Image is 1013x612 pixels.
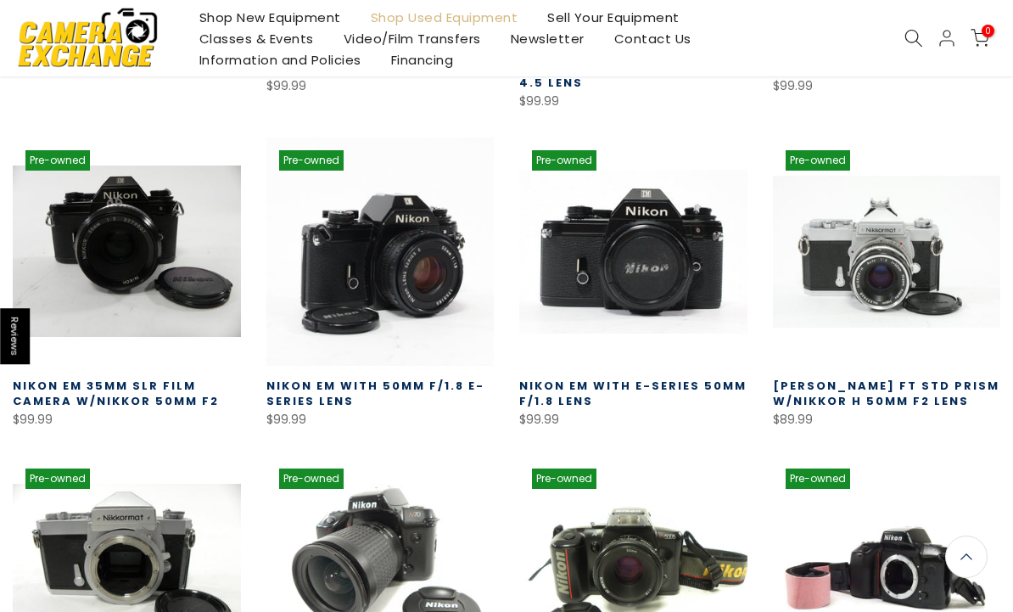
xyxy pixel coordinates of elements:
a: Video/Film Transfers [328,28,495,49]
div: $89.99 [773,409,1001,430]
div: $99.99 [266,409,495,430]
span: 0 [982,25,994,37]
a: Financing [376,49,468,70]
a: Nikon EM 35mm SLR film camera w/Nikkor 50mm f2 [13,378,219,409]
a: Contact Us [599,28,706,49]
a: Back to the top [945,536,988,578]
div: $99.99 [773,76,1001,97]
a: Nikon EM with E-Series 50mm f/1.8 Lens [519,378,747,409]
a: Sell Your Equipment [533,7,695,28]
a: Classes & Events [184,28,328,49]
a: [PERSON_NAME] FT Std Prism w/Nikkor H 50mm F2 Lens [773,378,999,409]
div: $99.99 [519,409,747,430]
div: $99.99 [519,91,747,112]
a: Newsletter [495,28,599,49]
a: Shop Used Equipment [355,7,533,28]
a: 0 [971,29,989,48]
a: Shop New Equipment [184,7,355,28]
a: Nikon EM with 50mm f/1.8 E-Series Lens [266,378,484,409]
div: $99.99 [13,409,241,430]
a: Information and Policies [184,49,376,70]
